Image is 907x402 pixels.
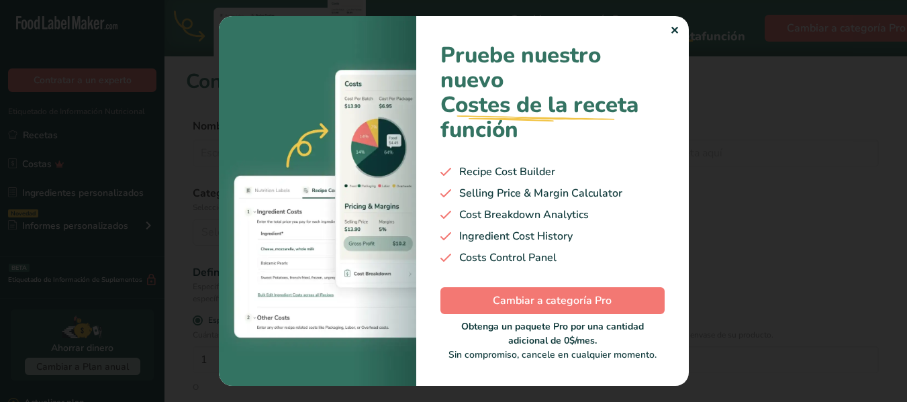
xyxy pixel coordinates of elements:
[670,23,679,39] div: ✕
[219,16,416,386] img: costing-image-1.bb94421.webp
[440,319,665,362] div: Sin compromiso, cancele en cualquier momento.
[440,164,665,180] div: Recipe Cost Builder
[440,207,665,223] div: Cost Breakdown Analytics
[440,319,665,348] div: Obtenga un paquete Pro por una cantidad adicional de 0$/mes.
[440,228,665,244] div: Ingredient Cost History
[493,293,612,309] span: Cambiar a categoría Pro
[440,90,638,120] span: Costes de la receta
[440,185,665,201] div: Selling Price & Margin Calculator
[440,250,665,266] div: Costs Control Panel
[440,287,665,314] button: Cambiar a categoría Pro
[440,43,665,142] h1: Pruebe nuestro nuevo función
